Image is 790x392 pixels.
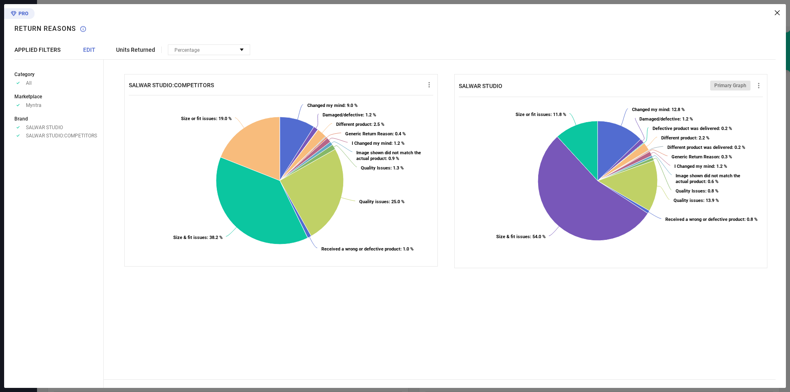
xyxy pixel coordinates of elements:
tspan: Image shown did not match the actual product [356,150,421,161]
text: : 0.2 % [667,145,745,150]
text: : 0.8 % [665,217,757,222]
tspan: Quality Issues [361,165,390,171]
tspan: Changed my mind [307,103,344,108]
text: : 0.4 % [345,131,406,137]
text: : 1.2 % [323,112,376,118]
text: : 12.8 % [632,107,685,112]
span: Percentage [174,47,200,53]
tspan: Size & fit issues [496,234,530,239]
span: Marketplace [14,94,42,100]
text: : 38.2 % [173,235,223,240]
text: : 1.2 % [352,141,404,146]
text: : 2.5 % [336,122,384,127]
text: : 1.2 % [639,116,693,122]
div: Premium [4,8,35,21]
text: : 2.2 % [661,135,709,141]
tspan: Different product [661,135,696,141]
tspan: Different product was delivered [667,145,732,150]
span: SALWAR STUDIO [459,83,502,89]
span: Category [14,72,35,77]
tspan: I Changed my mind [352,141,391,146]
span: Primary Graph [714,83,746,88]
text: : 0.3 % [671,154,732,160]
tspan: Different product [336,122,371,127]
span: Brand [14,116,28,122]
tspan: Received a wrong or defective product [321,246,400,252]
span: SALWAR STUDIO [26,125,63,130]
span: All [26,80,32,86]
text: : 9.0 % [307,103,358,108]
tspan: Changed my mind [632,107,669,112]
tspan: Received a wrong or defective product [665,217,744,222]
tspan: Size or fit issues [181,116,216,121]
span: Myntra [26,102,42,108]
tspan: Quality Issues [676,188,705,194]
tspan: Image shown did not match the actual product [676,173,740,184]
tspan: Generic Return Reason [671,154,719,160]
span: SALWAR STUDIO:COMPETITORS [129,82,214,88]
tspan: Damaged/defective [323,112,363,118]
text: : 1.0 % [321,246,414,252]
span: EDIT [83,46,95,53]
tspan: Quality issues [359,199,389,204]
span: Units Returned [116,46,155,53]
text: : 1.3 % [361,165,404,171]
text: : 0.8 % [676,188,718,194]
tspan: I Changed my mind [674,164,714,169]
tspan: Size & fit issues [173,235,207,240]
h1: Return Reasons [14,25,76,32]
text: : 0.6 % [676,173,740,184]
text: : 0.9 % [356,150,421,161]
text: : 25.0 % [359,199,404,204]
tspan: Quality issues [674,198,703,203]
text: : 11.8 % [516,112,566,117]
text: : 54.0 % [496,234,546,239]
text: : 19.0 % [181,116,232,121]
text: : 13.9 % [674,198,719,203]
text: : 1.2 % [674,164,727,169]
text: : 0.2 % [653,126,732,131]
tspan: Damaged/defective [639,116,680,122]
span: SALWAR STUDIO:COMPETITORS [26,133,97,139]
tspan: Defective product was delivered [653,126,719,131]
span: APPLIED FILTERS [14,46,60,53]
tspan: Generic Return Reason [345,131,393,137]
tspan: Size or fit issues [516,112,551,117]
